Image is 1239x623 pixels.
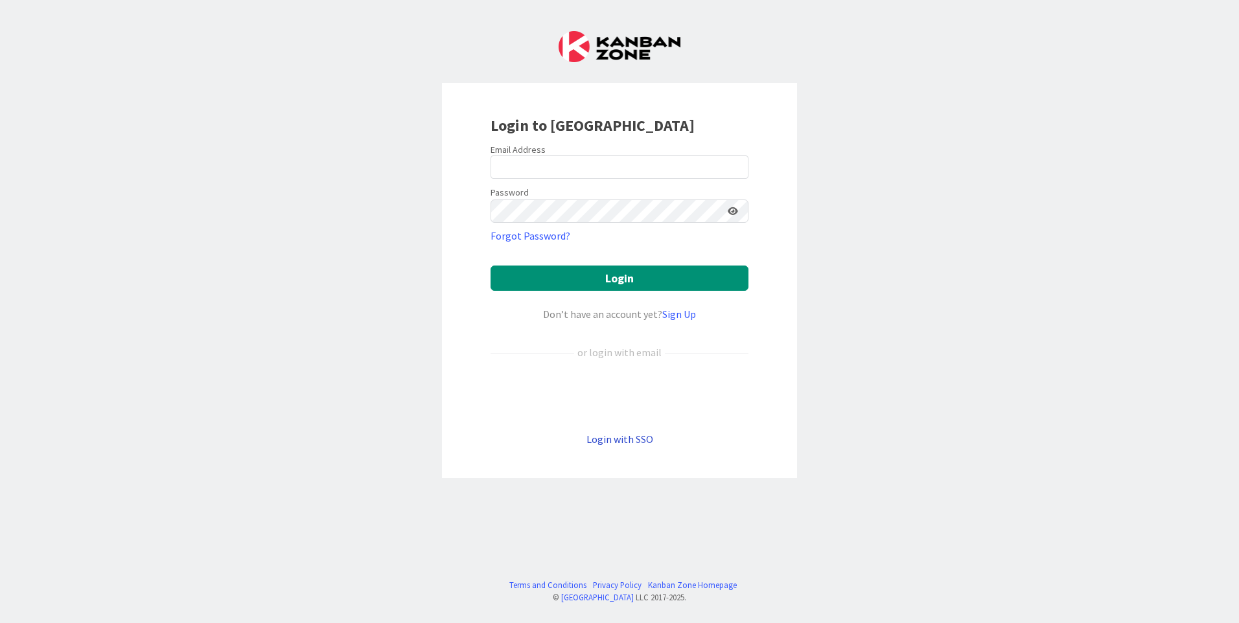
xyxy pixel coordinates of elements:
a: Forgot Password? [491,228,570,244]
img: Kanban Zone [559,31,680,62]
div: © LLC 2017- 2025 . [503,591,737,604]
div: or login with email [574,345,665,360]
label: Password [491,186,529,199]
iframe: Sign in with Google Button [484,381,755,410]
a: Login with SSO [586,433,653,446]
a: Sign Up [662,308,696,321]
a: Kanban Zone Homepage [648,579,737,591]
b: Login to [GEOGRAPHIC_DATA] [491,115,695,135]
a: Privacy Policy [593,579,642,591]
a: [GEOGRAPHIC_DATA] [561,592,634,602]
div: Don’t have an account yet? [491,306,748,322]
label: Email Address [491,144,546,155]
button: Login [491,266,748,291]
a: Terms and Conditions [509,579,586,591]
